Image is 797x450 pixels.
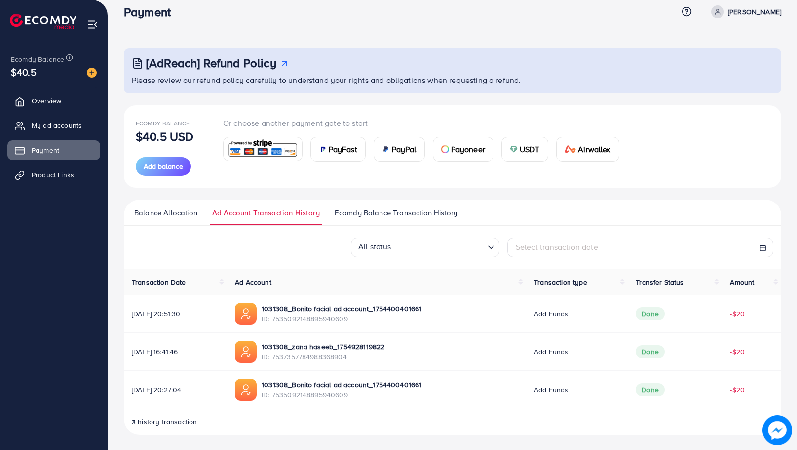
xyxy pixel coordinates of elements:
span: PayFast [329,143,357,155]
p: $40.5 USD [136,130,193,142]
span: -$20 [730,347,745,357]
span: ID: 7535092148895940609 [262,314,421,324]
a: cardUSDT [501,137,548,162]
a: Overview [7,91,100,111]
span: Transaction type [534,277,587,287]
span: Ecomdy Balance [11,54,64,64]
span: Select transaction date [516,242,598,252]
img: image [762,415,792,445]
a: 1031308_zana haseeb_1754928119822 [262,342,384,352]
div: Search for option [351,238,499,257]
button: Add balance [136,157,191,176]
a: 1031308_Bonito facial ad account_1754400401661 [262,304,421,314]
span: Ad Account [235,277,271,287]
span: Ecomdy Balance [136,119,190,127]
p: [PERSON_NAME] [728,6,781,18]
span: Amount [730,277,754,287]
a: Product Links [7,165,100,185]
span: [DATE] 16:41:46 [132,347,219,357]
a: Payment [7,140,100,160]
img: menu [87,19,98,30]
img: ic-ads-acc.e4c84228.svg [235,379,257,401]
a: 1031308_Bonito facial ad account_1754400401661 [262,380,421,390]
span: Overview [32,96,61,106]
img: ic-ads-acc.e4c84228.svg [235,341,257,363]
a: My ad accounts [7,116,100,135]
span: Add balance [144,162,183,171]
span: [DATE] 20:51:30 [132,309,219,319]
a: [PERSON_NAME] [707,5,781,18]
span: Ecomdy Balance Transaction History [335,207,457,218]
span: PayPal [392,143,417,155]
span: All status [356,238,393,254]
img: logo [10,14,76,29]
a: cardAirwallex [556,137,619,162]
span: 3 history transaction [132,417,197,427]
span: Add funds [534,385,568,395]
span: $40.5 [11,65,37,79]
img: card [382,145,390,153]
a: cardPayFast [310,137,366,162]
span: ID: 7535092148895940609 [262,390,421,400]
img: card [510,145,518,153]
img: ic-ads-acc.e4c84228.svg [235,303,257,325]
span: [DATE] 20:27:04 [132,385,219,395]
span: Add funds [534,347,568,357]
img: card [441,145,449,153]
span: Done [636,383,665,396]
img: card [565,145,576,153]
span: Payment [32,145,59,155]
span: Transaction Date [132,277,186,287]
span: Done [636,345,665,358]
span: USDT [520,143,540,155]
p: Please review our refund policy carefully to understand your rights and obligations when requesti... [132,74,775,86]
a: cardPayoneer [433,137,493,162]
span: Done [636,307,665,320]
span: Add funds [534,309,568,319]
img: card [319,145,327,153]
span: -$20 [730,385,745,395]
span: Airwallex [578,143,610,155]
h3: Payment [124,5,179,19]
span: Product Links [32,170,74,180]
p: Or choose another payment gate to start [223,117,627,129]
span: Ad Account Transaction History [212,207,320,218]
h3: [AdReach] Refund Policy [146,56,276,70]
span: -$20 [730,309,745,319]
a: cardPayPal [374,137,425,162]
input: Search for option [394,239,484,254]
span: Payoneer [451,143,485,155]
img: image [87,68,97,78]
span: ID: 7537357784988368904 [262,352,384,362]
a: card [223,137,303,161]
img: card [227,138,299,160]
span: My ad accounts [32,121,82,130]
span: Balance Allocation [134,207,197,218]
span: Transfer Status [636,277,683,287]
